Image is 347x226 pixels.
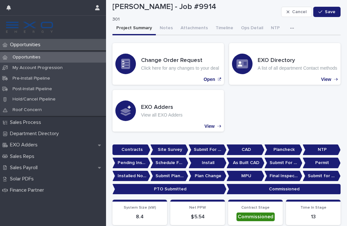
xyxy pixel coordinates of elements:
div: Commissioned [236,213,275,221]
a: View [229,43,341,85]
span: Save [325,10,335,14]
h3: EXO Directory [258,57,337,64]
button: Attachments [177,22,212,35]
h3: EXO Adders [141,104,182,111]
p: A list of all department Contact methods [258,65,337,71]
button: NTP [267,22,284,35]
p: Hold/Cancel Pipeline [7,97,61,102]
p: Finance Partner [7,187,49,193]
p: Sales Process [7,119,46,126]
p: Installed No Permit [112,171,150,181]
a: Open [112,43,224,85]
p: 13 [290,214,337,220]
p: Opportunities [7,55,46,60]
p: Schedule For Install [150,158,188,168]
p: Pending Install Task [112,158,150,168]
button: Save [313,7,341,17]
p: Opportunities [7,42,46,48]
p: View all EXO Adders [141,112,182,118]
p: Final Inspection [264,171,302,181]
p: CAD [227,144,264,155]
p: Contracts [112,144,150,155]
p: $ 5.54 [174,214,221,220]
span: Contract Stage [241,206,270,210]
p: Open [204,77,215,82]
p: EXO Adders [7,142,43,148]
p: Department Directory [7,131,64,137]
p: Roof Concern [7,107,47,113]
p: Submit For CAD [189,144,227,155]
button: Cancel [281,7,312,17]
p: Solar PDFs [7,176,39,182]
button: Project Summary [112,22,156,35]
p: 8.4 [116,214,163,220]
button: Ops Detail [237,22,267,35]
button: Notes [156,22,177,35]
p: Permit [303,158,341,168]
p: Sales Reps [7,153,40,160]
a: View [112,90,224,132]
span: Cancel [292,10,307,14]
span: System Size (kW) [124,206,156,210]
p: [PERSON_NAME] - Job #9914 [112,2,279,12]
h3: Change Order Request [141,57,219,64]
p: Install [189,158,227,168]
p: Commissioned [227,184,341,195]
span: Net PPW [189,206,206,210]
p: Click here for any changes to your deal [141,65,219,71]
p: Submit Plan Change [150,171,188,181]
p: Pre-Install Pipeline [7,76,55,81]
img: FKS5r6ZBThi8E5hshIGi [5,21,54,34]
p: As Built CAD [227,158,264,168]
p: MPU [227,171,264,181]
button: Timeline [212,22,237,35]
p: 301 [112,17,276,22]
p: Site Survey [150,144,188,155]
p: Sales Payroll [7,165,43,171]
p: Plancheck [264,144,302,155]
span: Time In Stage [300,206,326,210]
p: My Account Progression [7,65,68,71]
p: View [204,124,215,129]
p: View [321,77,331,82]
p: PTO Submitted [112,184,227,195]
p: Plan Change [189,171,227,181]
p: Submit for PTO [303,171,341,181]
p: NTP [303,144,341,155]
p: Submit For Permit [264,158,302,168]
p: Post-Install Pipeline [7,86,57,92]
